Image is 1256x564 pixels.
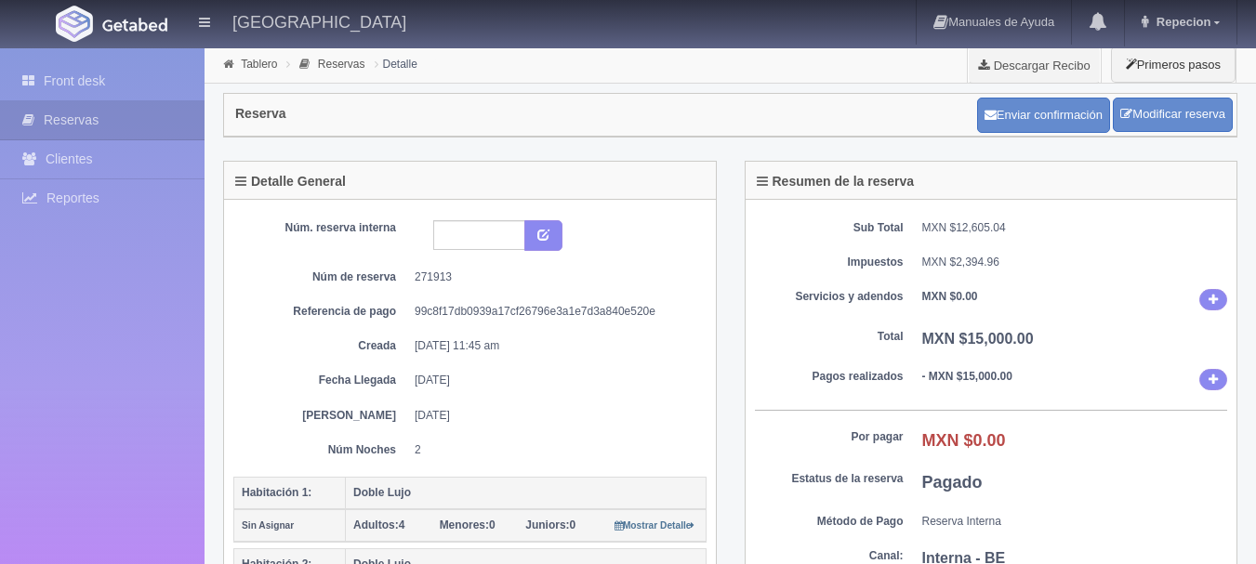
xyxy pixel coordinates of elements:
[755,548,904,564] dt: Canal:
[247,269,396,285] dt: Núm de reserva
[615,520,695,531] small: Mostrar Detalle
[247,220,396,236] dt: Núm. reserva interna
[922,290,978,303] b: MXN $0.00
[757,175,915,189] h4: Resumen de la reserva
[922,514,1228,530] dd: Reserva Interna
[102,18,167,32] img: Getabed
[922,370,1012,383] b: - MXN $15,000.00
[318,58,365,71] a: Reservas
[1152,15,1211,29] span: Repecion
[1113,98,1233,132] a: Modificar reserva
[525,518,569,531] strong: Juniors:
[241,58,277,71] a: Tablero
[755,429,904,445] dt: Por pagar
[525,518,575,531] span: 0
[415,408,693,424] dd: [DATE]
[353,518,404,531] span: 4
[968,46,1101,84] a: Descargar Recibo
[922,431,1006,450] b: MXN $0.00
[242,520,294,531] small: Sin Asignar
[242,486,311,499] b: Habitación 1:
[353,518,399,531] strong: Adultos:
[247,408,396,424] dt: [PERSON_NAME]
[922,331,1034,347] b: MXN $15,000.00
[755,220,904,236] dt: Sub Total
[615,518,695,531] a: Mostrar Detalle
[755,329,904,345] dt: Total
[346,477,707,509] th: Doble Lujo
[56,6,93,42] img: Getabed
[247,338,396,354] dt: Creada
[755,369,904,385] dt: Pagos realizados
[922,473,983,492] b: Pagado
[370,55,422,72] li: Detalle
[922,220,1228,236] dd: MXN $12,605.04
[235,107,286,121] h4: Reserva
[247,373,396,388] dt: Fecha Llegada
[755,471,904,487] dt: Estatus de la reserva
[755,255,904,270] dt: Impuestos
[440,518,489,531] strong: Menores:
[440,518,496,531] span: 0
[235,175,346,189] h4: Detalle General
[415,338,693,354] dd: [DATE] 11:45 am
[977,98,1110,133] button: Enviar confirmación
[247,304,396,320] dt: Referencia de pago
[1111,46,1236,83] button: Primeros pasos
[415,269,693,285] dd: 271913
[232,9,406,33] h4: [GEOGRAPHIC_DATA]
[415,373,693,388] dd: [DATE]
[415,442,693,458] dd: 2
[922,255,1228,270] dd: MXN $2,394.96
[755,514,904,530] dt: Método de Pago
[415,304,693,320] dd: 99c8f17db0939a17cf26796e3a1e7d3a840e520e
[755,289,904,305] dt: Servicios y adendos
[247,442,396,458] dt: Núm Noches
